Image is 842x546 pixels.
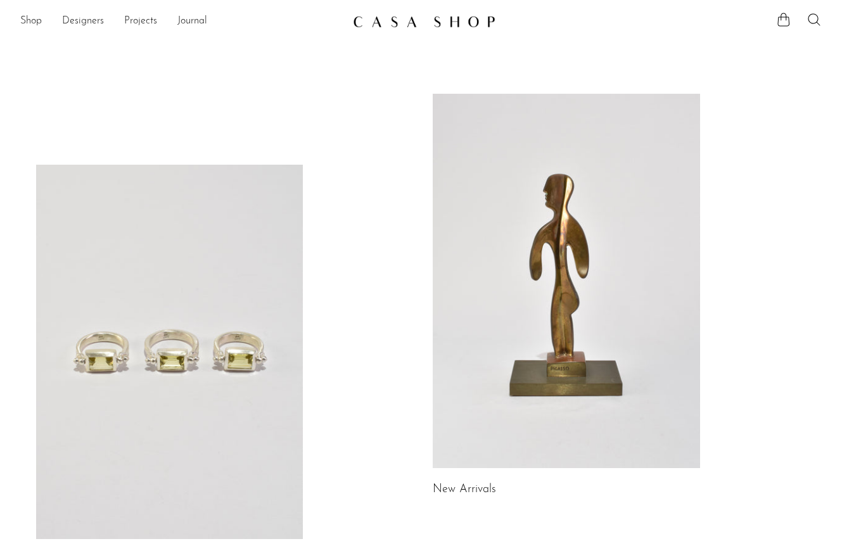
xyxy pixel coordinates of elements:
a: Projects [124,13,157,30]
a: Designers [62,13,104,30]
nav: Desktop navigation [20,11,343,32]
a: Journal [177,13,207,30]
ul: NEW HEADER MENU [20,11,343,32]
a: New Arrivals [433,484,496,495]
a: Shop [20,13,42,30]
